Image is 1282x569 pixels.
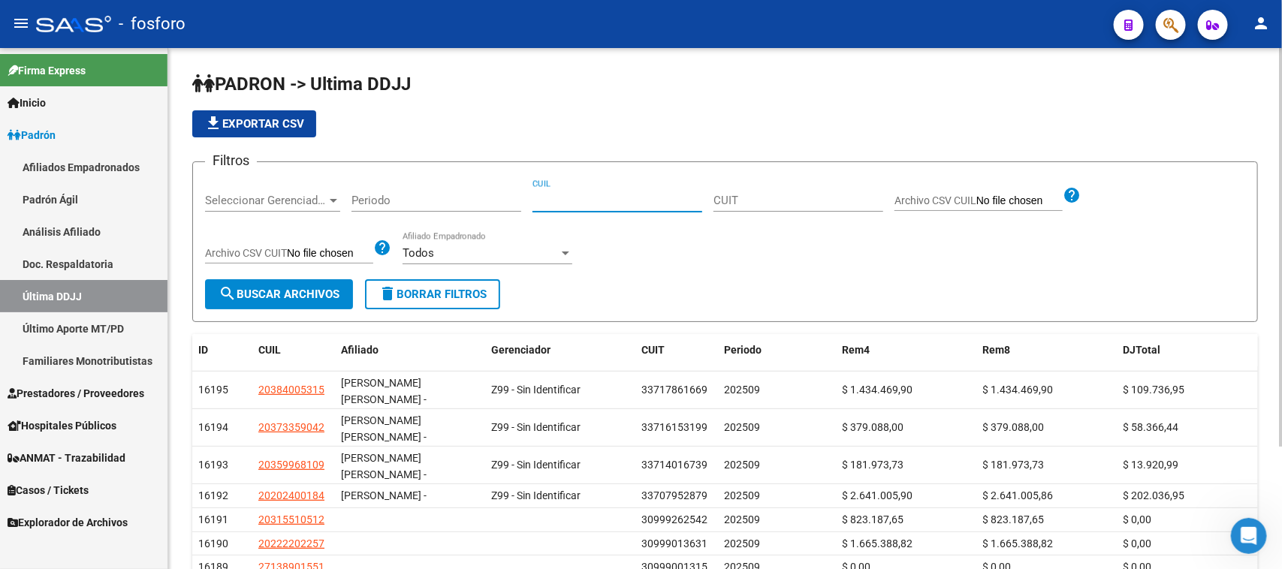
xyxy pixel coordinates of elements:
span: [PERSON_NAME] - [341,489,427,501]
button: Borrar Filtros [365,279,500,309]
div: $ 181.973,73 [842,456,970,474]
span: Afiliado [341,344,379,356]
input: Archivo CSV CUIT [287,247,373,260]
h3: Filtros [205,150,257,171]
span: Todos [403,246,434,260]
div: 33716153199 [641,419,707,436]
datatable-header-cell: Rem4 [836,334,976,366]
span: 202509 [724,384,760,396]
span: Rem4 [842,344,870,356]
div: $ 0,00 [1124,535,1252,552]
div: $ 379.088,00 [842,419,970,436]
datatable-header-cell: Afiliado [335,334,485,366]
span: 20315510512 [258,513,324,525]
div: $ 181.973,73 [983,456,1112,474]
mat-icon: person [1252,14,1270,32]
span: Z99 - Sin Identificar [491,384,581,396]
mat-icon: help [1063,186,1081,204]
div: $ 379.088,00 [983,419,1112,436]
span: Prestadores / Proveedores [8,385,144,402]
div: 30999262542 [641,511,707,528]
iframe: Intercom live chat [1231,518,1267,554]
span: 16194 [198,421,228,433]
span: 202509 [724,513,760,525]
span: Padrón [8,127,56,143]
datatable-header-cell: Periodo [718,334,836,366]
datatable-header-cell: Gerenciador [485,334,635,366]
div: $ 1.665.388,82 [842,535,970,552]
span: 202509 [724,421,760,433]
div: 30999013631 [641,535,707,552]
span: Z99 - Sin Identificar [491,489,581,501]
span: ANMAT - Trazabilidad [8,450,125,466]
span: DJTotal [1124,344,1161,356]
datatable-header-cell: Rem8 [977,334,1118,366]
span: 16195 [198,384,228,396]
mat-icon: search [219,284,237,303]
span: 16191 [198,513,228,525]
div: 33717861669 [641,381,707,399]
button: Buscar Archivos [205,279,353,309]
span: Inicio [8,95,46,111]
div: $ 58.366,44 [1124,419,1252,436]
mat-icon: delete [379,284,397,303]
span: [PERSON_NAME] [PERSON_NAME] - [341,414,427,444]
span: [PERSON_NAME] [PERSON_NAME] - [341,452,427,481]
span: Z99 - Sin Identificar [491,459,581,471]
span: 20384005315 [258,384,324,396]
span: Exportar CSV [204,117,304,131]
span: Borrar Filtros [379,288,487,301]
span: 20202400184 [258,489,324,501]
div: $ 1.665.388,82 [983,535,1112,552]
span: 202509 [724,459,760,471]
span: Rem8 [983,344,1011,356]
span: Casos / Tickets [8,482,89,498]
span: CUIL [258,344,281,356]
button: Exportar CSV [192,110,316,137]
datatable-header-cell: CUIL [252,334,335,366]
span: [PERSON_NAME] [PERSON_NAME] - [341,377,427,406]
input: Archivo CSV CUIL [976,194,1063,208]
div: $ 0,00 [1124,511,1252,528]
span: Periodo [724,344,762,356]
div: $ 1.434.469,90 [983,381,1112,399]
div: 33714016739 [641,456,707,474]
span: Firma Express [8,62,86,79]
div: $ 823.187,65 [842,511,970,528]
span: Gerenciador [491,344,551,356]
span: 16192 [198,489,228,501]
span: Archivo CSV CUIL [894,194,976,206]
span: CUIT [641,344,665,356]
mat-icon: menu [12,14,30,32]
div: 33707952879 [641,487,707,504]
span: 202509 [724,489,760,501]
span: Z99 - Sin Identificar [491,421,581,433]
span: 20373359042 [258,421,324,433]
datatable-header-cell: DJTotal [1118,334,1258,366]
span: 16190 [198,537,228,549]
div: $ 2.641.005,90 [842,487,970,504]
span: ID [198,344,208,356]
div: $ 2.641.005,86 [983,487,1112,504]
div: $ 109.736,95 [1124,381,1252,399]
span: Archivo CSV CUIT [205,247,287,259]
div: $ 823.187,65 [983,511,1112,528]
datatable-header-cell: ID [192,334,252,366]
div: $ 13.920,99 [1124,456,1252,474]
span: PADRON -> Ultima DDJJ [192,74,411,95]
span: Hospitales Públicos [8,417,116,434]
datatable-header-cell: CUIT [635,334,718,366]
span: 202509 [724,537,760,549]
span: Buscar Archivos [219,288,339,301]
div: $ 1.434.469,90 [842,381,970,399]
span: 16193 [198,459,228,471]
mat-icon: file_download [204,114,222,132]
div: $ 202.036,95 [1124,487,1252,504]
mat-icon: help [373,239,391,257]
span: 20359968109 [258,459,324,471]
span: 20222202257 [258,537,324,549]
span: Seleccionar Gerenciador [205,194,327,207]
span: Explorador de Archivos [8,514,128,531]
span: - fosforo [119,8,186,41]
